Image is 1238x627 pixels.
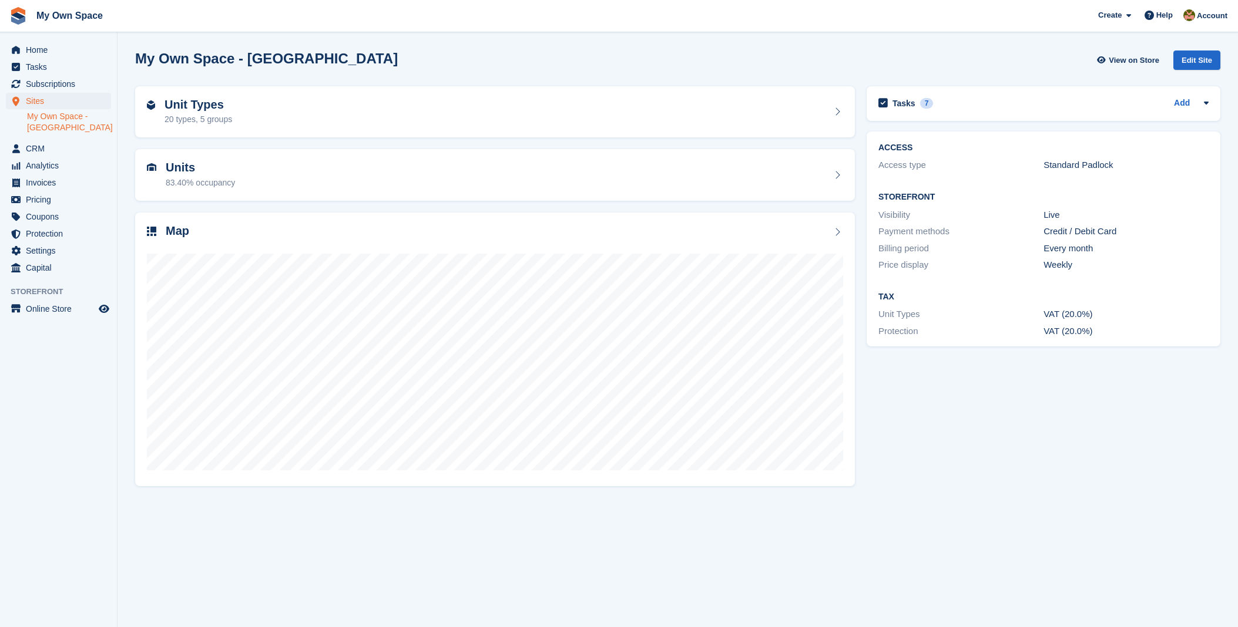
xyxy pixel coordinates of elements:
[26,242,96,259] span: Settings
[1173,50,1220,75] a: Edit Site
[6,242,111,259] a: menu
[6,174,111,191] a: menu
[135,149,855,201] a: Units 83.40% occupancy
[878,193,1209,202] h2: Storefront
[1098,9,1122,21] span: Create
[26,42,96,58] span: Home
[1044,308,1209,321] div: VAT (20.0%)
[920,98,934,109] div: 7
[1183,9,1195,21] img: Keely Collin
[1174,97,1190,110] a: Add
[27,111,111,133] a: My Own Space - [GEOGRAPHIC_DATA]
[1095,50,1164,70] a: View on Store
[893,98,915,109] h2: Tasks
[878,292,1209,302] h2: Tax
[26,225,96,242] span: Protection
[26,59,96,75] span: Tasks
[6,157,111,174] a: menu
[6,59,111,75] a: menu
[26,157,96,174] span: Analytics
[878,143,1209,153] h2: ACCESS
[147,100,155,110] img: unit-type-icn-2b2737a686de81e16bb02015468b77c625bbabd49415b5ef34ead5e3b44a266d.svg
[6,42,111,58] a: menu
[1044,325,1209,338] div: VAT (20.0%)
[1044,258,1209,272] div: Weekly
[878,225,1044,238] div: Payment methods
[1044,159,1209,172] div: Standard Padlock
[26,76,96,92] span: Subscriptions
[166,177,235,189] div: 83.40% occupancy
[6,259,111,276] a: menu
[1044,242,1209,255] div: Every month
[6,301,111,317] a: menu
[6,225,111,242] a: menu
[1109,55,1159,66] span: View on Store
[1173,50,1220,70] div: Edit Site
[135,50,398,66] h2: My Own Space - [GEOGRAPHIC_DATA]
[97,302,111,316] a: Preview store
[6,191,111,208] a: menu
[166,161,235,174] h2: Units
[6,208,111,225] a: menu
[878,208,1044,222] div: Visibility
[6,76,111,92] a: menu
[26,208,96,225] span: Coupons
[166,224,189,238] h2: Map
[6,140,111,157] a: menu
[1197,10,1227,22] span: Account
[135,86,855,138] a: Unit Types 20 types, 5 groups
[1156,9,1173,21] span: Help
[147,227,156,236] img: map-icn-33ee37083ee616e46c38cad1a60f524a97daa1e2b2c8c0bc3eb3415660979fc1.svg
[165,113,232,126] div: 20 types, 5 groups
[165,98,232,112] h2: Unit Types
[9,7,27,25] img: stora-icon-8386f47178a22dfd0bd8f6a31ec36ba5ce8667c1dd55bd0f319d3a0aa187defe.svg
[26,259,96,276] span: Capital
[26,174,96,191] span: Invoices
[26,301,96,317] span: Online Store
[1044,225,1209,238] div: Credit / Debit Card
[26,191,96,208] span: Pricing
[1044,208,1209,222] div: Live
[32,6,108,25] a: My Own Space
[878,258,1044,272] div: Price display
[26,93,96,109] span: Sites
[878,159,1044,172] div: Access type
[135,213,855,487] a: Map
[878,242,1044,255] div: Billing period
[6,93,111,109] a: menu
[147,163,156,171] img: unit-icn-7be61d7bf1b0ce9d3e12c5938cc71ed9869f7b940bace4675aadf7bd6d80202e.svg
[26,140,96,157] span: CRM
[878,308,1044,321] div: Unit Types
[11,286,117,298] span: Storefront
[878,325,1044,338] div: Protection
